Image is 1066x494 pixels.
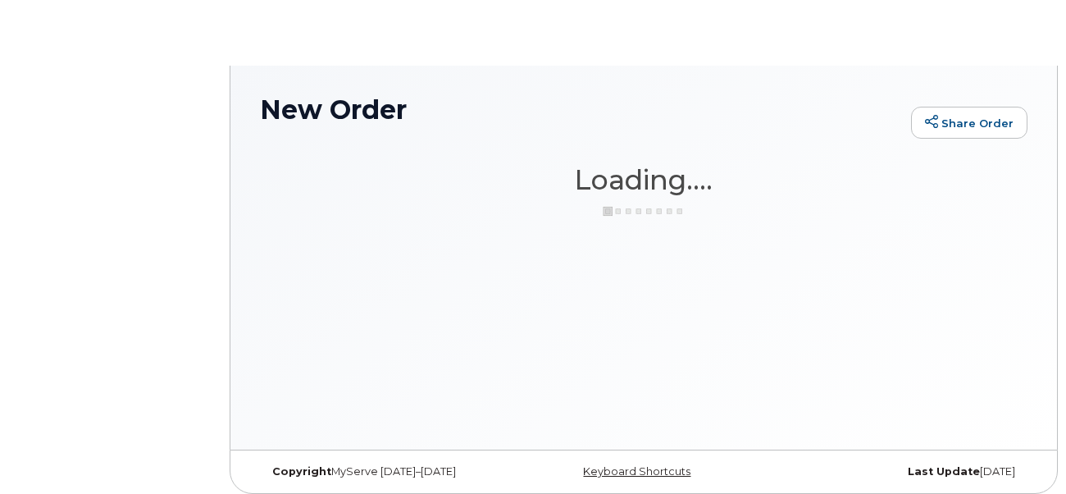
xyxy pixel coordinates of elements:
[272,465,331,478] strong: Copyright
[772,465,1027,478] div: [DATE]
[260,165,1027,194] h1: Loading....
[603,205,685,217] img: ajax-loader-3a6953c30dc77f0bf724df975f13086db4f4c1262e45940f03d1251963f1bf2e.gif
[908,465,980,478] strong: Last Update
[911,107,1027,140] a: Share Order
[260,465,516,478] div: MyServe [DATE]–[DATE]
[260,95,903,124] h1: New Order
[583,465,690,478] a: Keyboard Shortcuts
